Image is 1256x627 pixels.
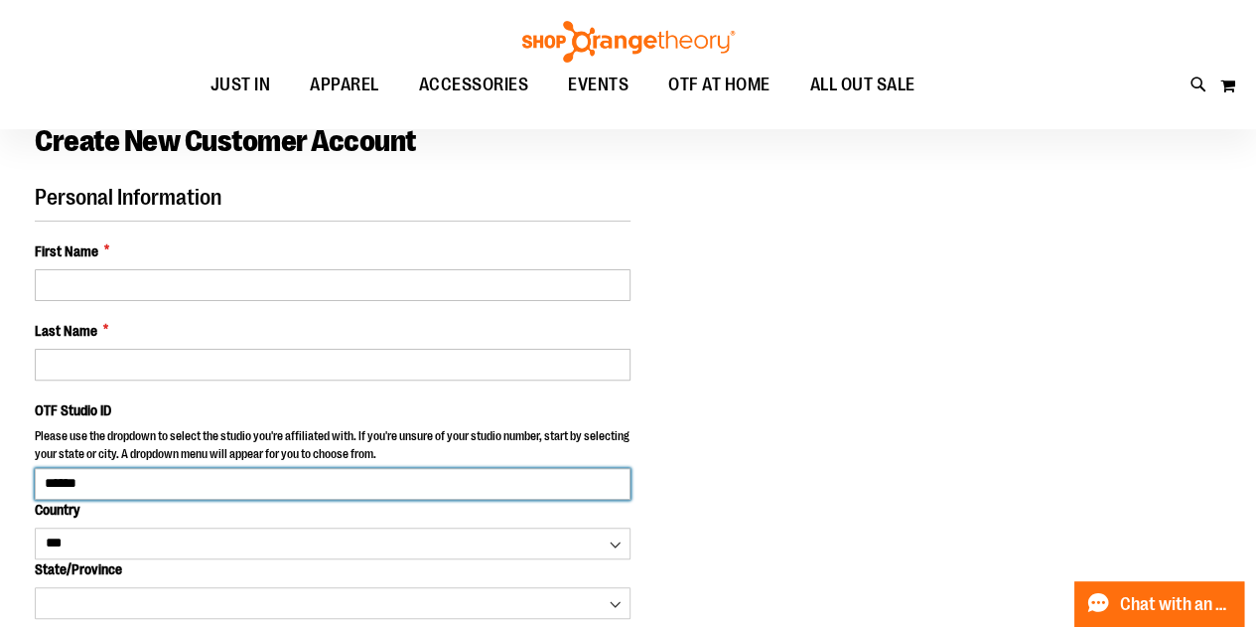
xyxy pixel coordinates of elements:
[1120,595,1232,614] span: Chat with an Expert
[35,561,122,577] span: State/Province
[1074,581,1245,627] button: Chat with an Expert
[310,63,379,107] span: APPAREL
[35,502,79,518] span: Country
[35,241,98,261] span: First Name
[568,63,628,107] span: EVENTS
[35,185,221,210] span: Personal Information
[35,124,416,158] span: Create New Customer Account
[810,63,915,107] span: ALL OUT SALE
[35,428,630,467] p: Please use the dropdown to select the studio you're affiliated with. If you're unsure of your stu...
[210,63,271,107] span: JUST IN
[519,21,738,63] img: Shop Orangetheory
[35,402,111,418] span: OTF Studio ID
[668,63,770,107] span: OTF AT HOME
[419,63,529,107] span: ACCESSORIES
[35,321,97,341] span: Last Name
